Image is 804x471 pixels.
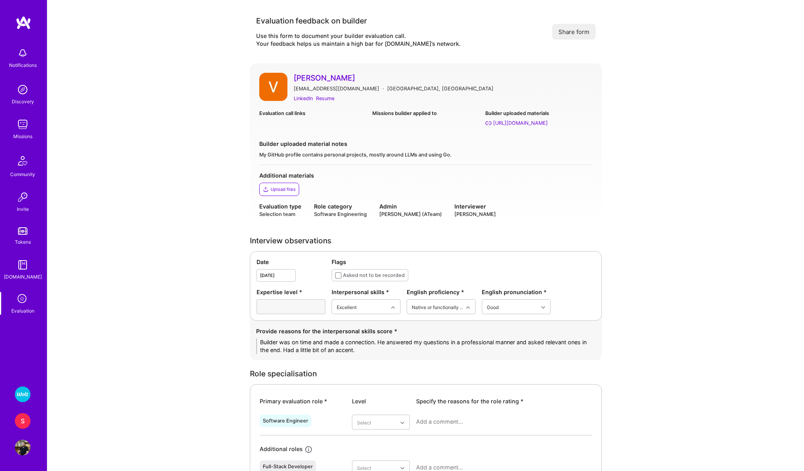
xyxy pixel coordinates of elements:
div: Software Engineering [314,210,367,218]
i: icon Chevron [541,306,545,309]
div: Admin [379,202,442,210]
div: Role specialisation [250,370,602,378]
div: Specify the reasons for the role rating * [416,397,592,405]
i: icon Chevron [391,306,395,309]
a: [URL][DOMAIN_NAME] [485,119,592,127]
div: Full-Stack Developer [263,464,313,470]
div: Excellent [337,303,357,311]
div: Discovery [12,97,34,106]
div: Community [10,170,35,178]
div: Native or functionally native [412,303,465,311]
div: Primary evaluation role * [260,397,346,405]
div: Additional materials [259,171,592,180]
i: https://github.com/vasilisp [485,120,492,126]
div: Interview observations [250,237,602,245]
div: Provide reasons for the interpersonal skills score * [256,327,596,335]
div: [EMAIL_ADDRESS][DOMAIN_NAME] [294,84,379,93]
img: Invite [15,189,31,205]
img: teamwork [15,117,31,132]
div: Missions builder applied to [372,109,479,117]
div: https://github.com/vasilisp [493,119,548,127]
div: Upload files [271,186,296,192]
div: [PERSON_NAME] (ATeam) [379,210,442,218]
i: icon Info [304,445,313,454]
div: Builder uploaded materials [485,109,592,117]
div: English proficiency * [407,288,476,296]
div: Select [357,418,371,426]
div: Evaluation [11,307,34,315]
div: English pronunciation * [482,288,551,296]
a: Wolt - Fintech: Payments Expansion Team [13,387,32,402]
div: Good [487,303,499,311]
div: Software Engineer [263,418,308,424]
a: Resume [316,94,334,102]
div: Expertise level * [257,288,325,296]
div: Use this form to document your builder evaluation call. Your feedback helps us maintain a high ba... [256,32,461,48]
div: Date [257,258,325,266]
img: tokens [18,227,27,235]
div: Asked not to be recorded [343,271,405,279]
div: Builder uploaded material notes [259,140,592,148]
img: User Avatar [15,440,31,455]
div: Additional roles [260,445,303,454]
a: LinkedIn [294,94,313,102]
div: Interpersonal skills * [332,288,400,296]
div: Flags [332,258,595,266]
button: Share form [552,24,596,40]
a: [PERSON_NAME] [294,73,592,83]
div: Notifications [9,61,37,69]
a: User Avatar [259,73,287,103]
div: Evaluation call links [259,109,366,117]
i: icon Upload2 [263,186,269,192]
div: [GEOGRAPHIC_DATA], [GEOGRAPHIC_DATA] [387,84,494,93]
img: guide book [15,257,31,273]
i: icon Chevron [400,466,404,470]
div: · [382,84,384,93]
div: Interviewer [454,202,496,210]
a: User Avatar [13,440,32,455]
div: Tokens [15,238,31,246]
img: logo [16,16,31,30]
div: S [15,413,31,429]
img: Community [13,151,32,170]
a: S [13,413,32,429]
div: Evaluation feedback on builder [256,16,461,26]
div: [DOMAIN_NAME] [4,273,42,281]
div: My GitHub profile contains personal projects, mostly around LLMs and using Go. [259,151,592,158]
i: icon SelectionTeam [15,292,30,307]
img: Wolt - Fintech: Payments Expansion Team [15,387,31,402]
img: bell [15,45,31,61]
div: [PERSON_NAME] [454,210,496,218]
img: discovery [15,82,31,97]
div: Missions [13,132,32,140]
i: icon Chevron [400,421,404,425]
img: User Avatar [259,73,287,101]
div: Role category [314,202,367,210]
div: Selection team [259,210,301,218]
div: Evaluation type [259,202,301,210]
div: Level [352,397,410,405]
i: icon Chevron [466,306,470,309]
div: Invite [17,205,29,213]
textarea: Builder was on time and made a connection. He answered my questions in a professional manner and ... [256,338,596,354]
